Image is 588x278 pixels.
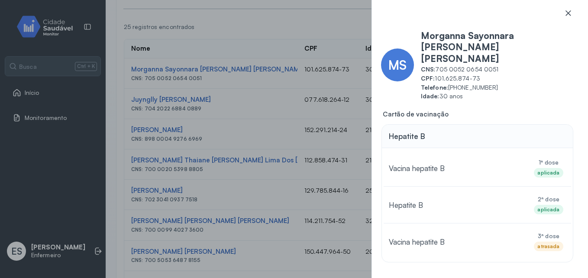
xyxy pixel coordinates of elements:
b: Idade: [421,92,439,100]
div: aplicada [537,207,559,213]
span: 3ª dose [538,233,559,240]
b: CPF: [421,74,435,82]
span: Hepatite B [389,200,423,210]
span: [PHONE_NUMBER] [421,84,579,91]
span: 30 anos [421,93,579,100]
div: atrasada [537,243,559,249]
span: Cartão de vacinação [381,110,579,119]
span: 705 0052 0654 0051 [421,66,579,73]
span: 1ª dose [539,159,559,166]
span: MS [388,57,407,73]
b: Telefone: [421,84,448,91]
span: 2ª dose [538,196,559,203]
span: Vacina hepatite B [389,237,445,246]
div: aplicada [537,170,559,176]
span: Morganna Sayonnara [PERSON_NAME] [PERSON_NAME] [421,30,579,64]
span: Vacina hepatite B [389,164,445,173]
span: 101.625.874-73 [421,75,579,82]
b: CNS: [421,65,435,73]
span: Hepatite B [389,132,425,141]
